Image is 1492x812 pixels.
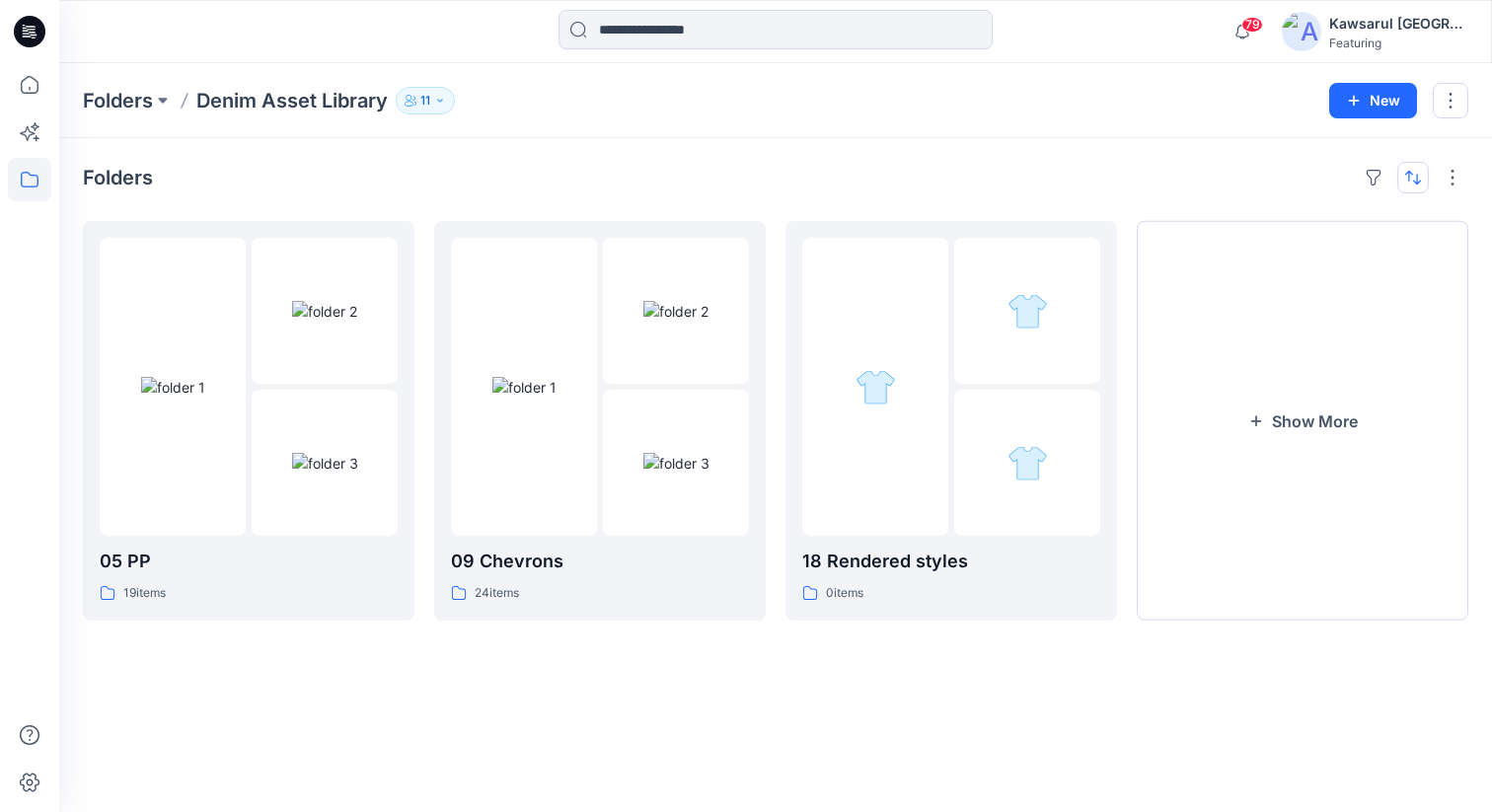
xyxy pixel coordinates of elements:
[475,583,519,604] p: 24 items
[1007,291,1048,332] img: folder 2
[83,166,153,189] h4: Folders
[123,583,166,604] p: 19 items
[802,548,1100,575] p: 18 Rendered styles
[420,90,430,111] p: 11
[643,453,709,474] img: folder 3
[1137,221,1468,621] button: Show More
[100,548,398,575] p: 05 PP
[1329,36,1467,50] div: Featuring
[1282,12,1321,51] img: avatar
[83,87,153,114] a: Folders
[434,221,766,621] a: folder 1folder 2folder 309 Chevrons24items
[785,221,1117,621] a: folder 1folder 2folder 318 Rendered styles0items
[141,377,205,398] img: folder 1
[292,453,358,474] img: folder 3
[83,221,414,621] a: folder 1folder 2folder 305 PP19items
[451,548,749,575] p: 09 Chevrons
[1329,83,1417,118] button: New
[492,377,557,398] img: folder 1
[1241,17,1263,33] span: 79
[1329,12,1467,36] div: Kawsarul [GEOGRAPHIC_DATA]
[292,301,357,322] img: folder 2
[643,301,709,322] img: folder 2
[396,87,455,114] button: 11
[856,367,896,407] img: folder 1
[826,583,863,604] p: 0 items
[196,87,388,114] p: Denim Asset Library
[1007,443,1048,483] img: folder 3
